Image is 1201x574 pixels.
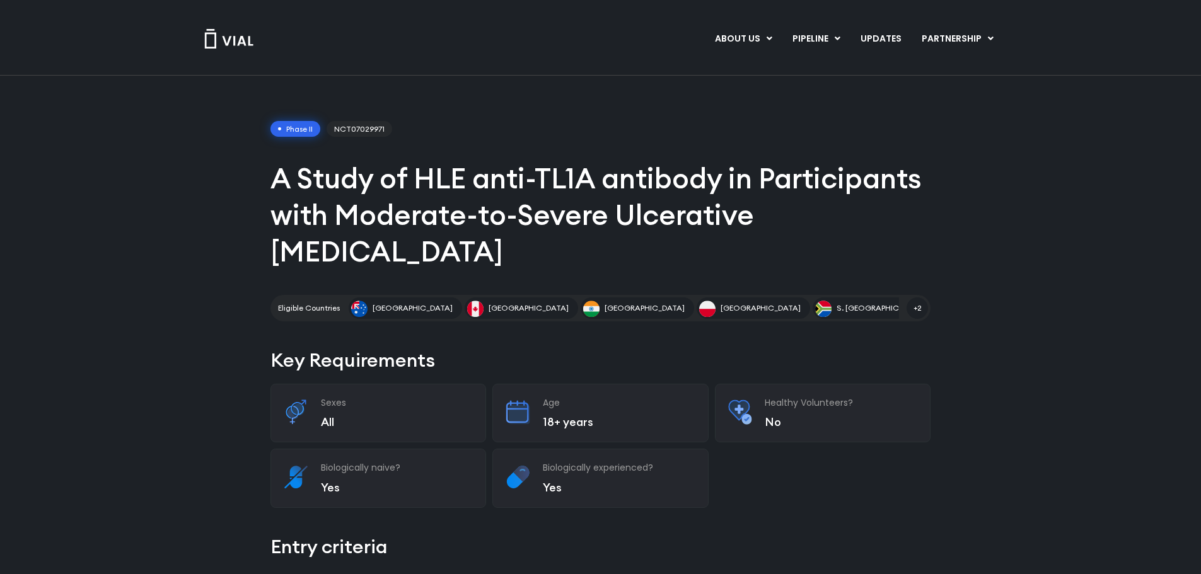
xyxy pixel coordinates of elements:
span: [GEOGRAPHIC_DATA] [605,302,685,314]
a: ABOUT USMenu Toggle [705,28,782,50]
h3: Biologically experienced? [543,462,695,473]
span: +2 [907,297,928,319]
h3: Age [543,397,695,408]
h2: Eligible Countries [278,302,340,314]
span: [GEOGRAPHIC_DATA] [489,302,569,314]
p: Yes [543,480,695,495]
h1: A Study of HLE anti-TL1A antibody in Participants with Moderate-to-Severe Ulcerative [MEDICAL_DATA] [270,160,931,270]
img: Australia [351,301,368,317]
p: All [321,415,473,429]
img: Vial Logo [204,29,254,49]
span: Phase II [270,121,320,137]
p: No [765,415,917,429]
a: UPDATES [850,28,911,50]
span: S. [GEOGRAPHIC_DATA] [837,302,925,314]
img: Canada [467,301,484,317]
h3: Biologically naive? [321,462,473,473]
img: India [583,301,600,317]
span: NCT07029971 [327,121,392,137]
span: [GEOGRAPHIC_DATA] [373,302,453,314]
p: Yes [321,480,473,495]
h3: Healthy Volunteers? [765,397,917,408]
h3: Sexes [321,397,473,408]
h2: Key Requirements [270,347,931,374]
img: Poland [699,301,716,317]
span: [GEOGRAPHIC_DATA] [721,302,801,314]
h2: Entry criteria [270,533,931,560]
img: S. Africa [815,301,832,317]
a: PIPELINEMenu Toggle [782,28,850,50]
p: 18+ years [543,415,695,429]
a: PARTNERSHIPMenu Toggle [912,28,1004,50]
